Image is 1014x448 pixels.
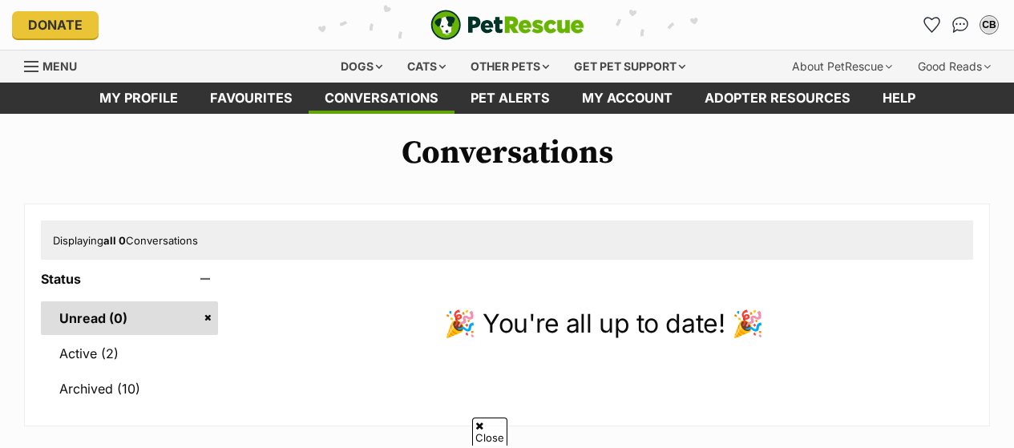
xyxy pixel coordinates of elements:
a: Adopter resources [689,83,867,114]
strong: all 0 [103,234,126,247]
a: PetRescue [430,10,584,40]
div: Cats [396,50,457,83]
div: Good Reads [907,50,1002,83]
ul: Account quick links [919,12,1002,38]
a: Donate [12,11,99,38]
a: conversations [309,83,454,114]
a: Conversations [947,12,973,38]
div: About PetRescue [781,50,903,83]
header: Status [41,272,218,286]
div: Get pet support [563,50,697,83]
p: 🎉 You're all up to date! 🎉 [234,305,973,343]
span: Menu [42,59,77,73]
div: Other pets [459,50,560,83]
a: Menu [24,50,88,79]
a: Archived (10) [41,372,218,406]
a: Help [867,83,931,114]
div: Dogs [329,50,394,83]
a: Active (2) [41,337,218,370]
a: Favourites [194,83,309,114]
span: Close [472,418,507,446]
a: Pet alerts [454,83,566,114]
a: Unread (0) [41,301,218,335]
a: My account [566,83,689,114]
a: My profile [83,83,194,114]
img: logo-e224e6f780fb5917bec1dbf3a21bbac754714ae5b6737aabdf751b685950b380.svg [430,10,584,40]
a: Favourites [919,12,944,38]
img: chat-41dd97257d64d25036548639549fe6c8038ab92f7586957e7f3b1b290dea8141.svg [952,17,969,33]
span: Displaying Conversations [53,234,198,247]
button: My account [976,12,1002,38]
div: CB [981,17,997,33]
